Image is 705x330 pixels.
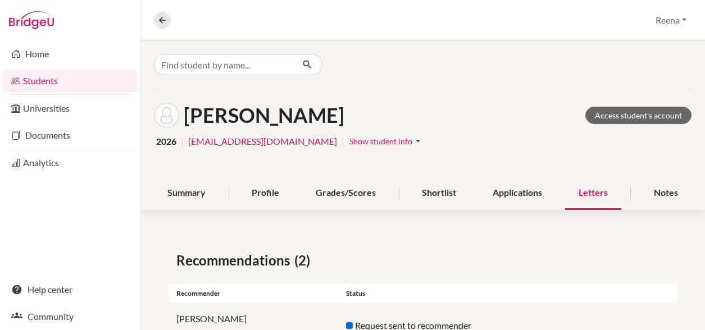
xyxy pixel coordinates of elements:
div: Status [338,288,507,299]
h1: [PERSON_NAME] [184,103,344,127]
a: Home [2,43,138,65]
div: Applications [479,177,556,210]
a: Students [2,70,138,92]
a: [EMAIL_ADDRESS][DOMAIN_NAME] [188,135,337,148]
div: Profile [238,177,293,210]
span: | [342,135,344,148]
button: Show student infoarrow_drop_down [349,132,424,150]
div: Notes [640,177,692,210]
div: Grades/Scores [302,177,389,210]
span: | [181,135,184,148]
a: Analytics [2,152,138,174]
span: Recommendations [176,250,294,271]
a: Documents [2,124,138,146]
span: (2) [294,250,315,271]
button: Reena [651,10,692,31]
div: Recommender [168,288,338,299]
i: arrow_drop_down [412,135,424,146]
div: Summary [154,177,219,210]
img: Bridge-U [9,11,54,29]
a: Help center [2,278,138,301]
img: Antara Shah's avatar [154,103,179,128]
div: Letters [565,177,621,210]
a: Community [2,305,138,328]
input: Find student by name... [154,54,293,75]
a: Universities [2,97,138,120]
span: Show student info [349,136,412,146]
div: Shortlist [408,177,470,210]
span: 2026 [156,135,176,148]
a: Access student's account [585,107,692,124]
